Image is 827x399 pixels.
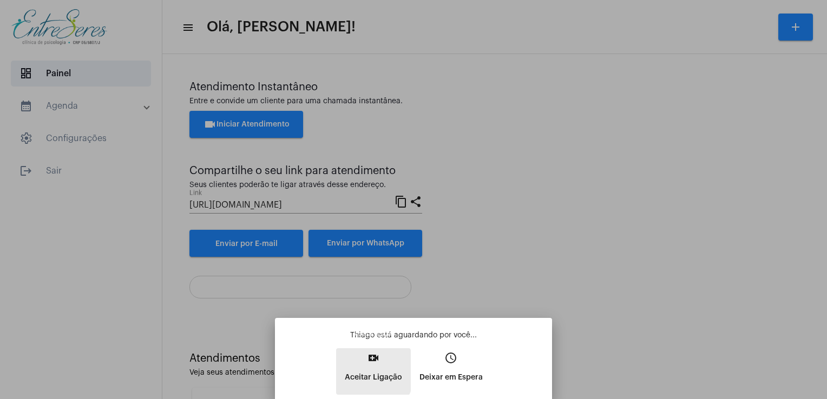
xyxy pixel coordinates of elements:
[284,330,543,341] p: Thiago está aguardando por você...
[411,348,491,395] button: Deixar em Espera
[419,368,483,387] p: Deixar em Espera
[345,368,402,387] p: Aceitar Ligação
[367,351,380,364] mat-icon: video_call
[350,328,398,341] div: Aceitar ligação
[444,351,457,364] mat-icon: access_time
[336,348,411,395] button: Aceitar Ligação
